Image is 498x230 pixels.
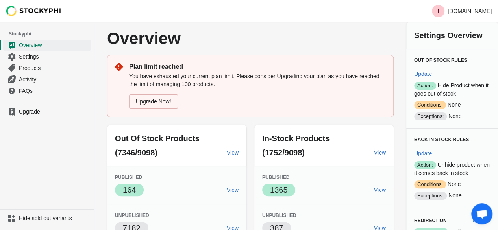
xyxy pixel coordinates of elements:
button: Update [411,67,435,81]
a: Hide sold out variants [3,213,91,224]
p: [DOMAIN_NAME] [448,8,492,14]
a: View [371,145,389,160]
span: Conditions: [414,180,446,188]
span: Settings [19,53,89,61]
a: Settings [3,51,91,62]
span: Upgrade [19,108,89,116]
span: In-Stock Products [262,134,330,143]
span: Update [414,71,432,77]
span: Activity [19,75,89,83]
span: FAQs [19,87,89,95]
a: View [224,145,242,160]
p: None [414,180,490,188]
button: Avatar with initials T[DOMAIN_NAME] [429,3,495,19]
span: Published [262,175,289,180]
span: Out Of Stock Products [115,134,199,143]
p: Unhide product when it comes back in stock [414,161,490,177]
span: View [227,149,239,156]
a: Upgrade [3,106,91,117]
h3: Out of Stock Rules [414,57,490,63]
span: Overview [19,41,89,49]
span: Published [115,175,142,180]
p: You have exhausted your current plan limit. Please consider Upgrading your plan as you have reach... [129,72,386,88]
p: Plan limit reached [129,62,386,72]
span: Unpublished [262,213,296,218]
span: Action: [414,82,436,90]
text: T [436,8,440,15]
span: Unpublished [115,213,149,218]
span: (7346/9098) [115,148,157,157]
a: View [371,183,389,197]
span: Update [414,150,432,156]
p: Overview [107,30,284,47]
a: Products [3,62,91,74]
a: Activity [3,74,91,85]
p: Hide Product when it goes out of stock [414,81,490,98]
p: None [414,101,490,109]
p: None [414,112,490,120]
span: 1365 [270,186,288,194]
span: View [227,187,239,193]
img: Stockyphi [6,6,61,16]
a: FAQs [3,85,91,96]
span: 164 [123,186,136,194]
span: Exceptions: [414,192,447,200]
button: Update [411,146,435,160]
h3: Redirection [414,217,466,224]
span: Settings Overview [414,31,482,40]
span: Products [19,64,89,72]
span: View [374,149,386,156]
span: Stockyphi [9,30,94,38]
span: Conditions: [414,101,446,109]
a: View [224,183,242,197]
span: Update [472,217,490,223]
span: Hide sold out variants [19,214,89,222]
span: Avatar with initials T [432,5,444,17]
a: Overview [3,39,91,51]
a: Upgrade Now! [129,94,178,109]
button: Update [469,213,493,227]
div: Open chat [471,203,492,224]
p: None [414,191,490,200]
span: (1752/9098) [262,148,305,157]
h3: Back in Stock Rules [414,136,490,143]
span: Exceptions: [414,112,447,120]
span: Action: [414,161,436,169]
span: View [374,187,386,193]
